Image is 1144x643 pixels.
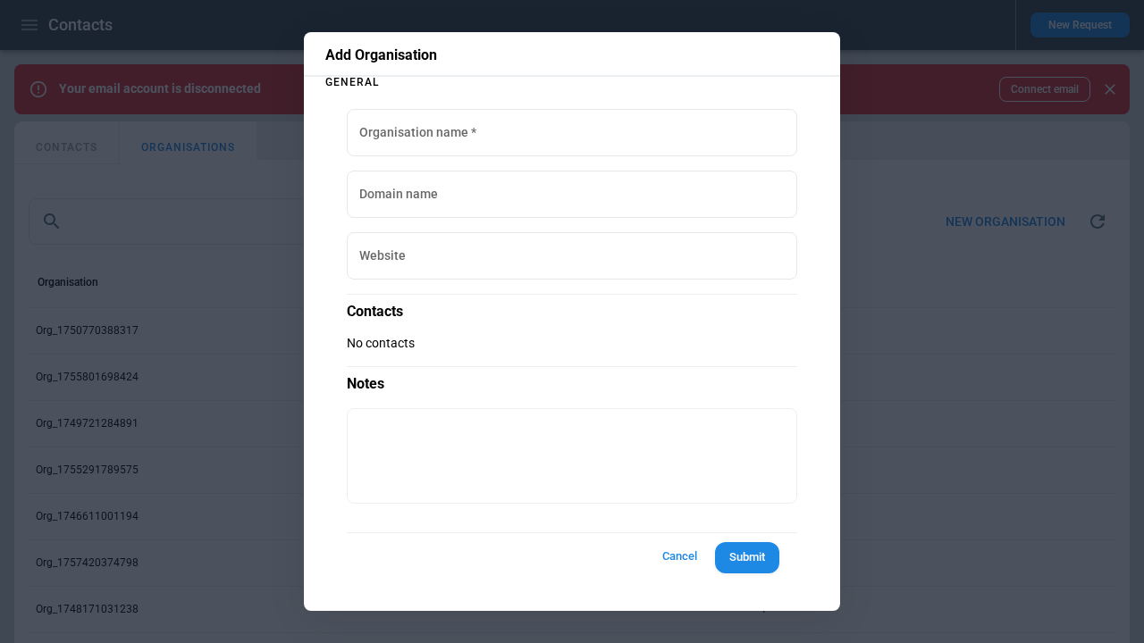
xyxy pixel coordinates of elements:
p: No contacts [347,336,797,351]
p: Contacts [347,294,797,321]
p: Notes [347,366,797,394]
p: Add Organisation [325,46,819,64]
button: Cancel [651,540,708,573]
button: Submit [715,542,779,573]
p: General [325,77,819,88]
